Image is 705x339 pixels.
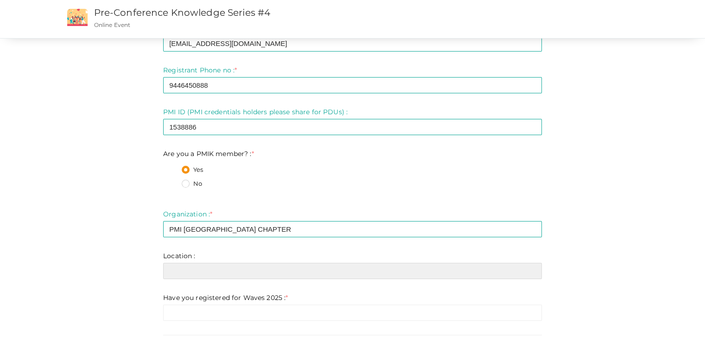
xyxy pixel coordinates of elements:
label: Are you a PMIK member? : [163,149,254,158]
a: Pre-Conference Knowledge Series #4 [94,7,271,18]
label: Location : [163,251,195,261]
label: PMI ID (PMI credentials holders please share for PDUs) : [163,107,348,117]
label: Yes [182,165,203,175]
input: Enter registrant phone no here. [163,77,542,93]
label: Have you registered for Waves 2025 : [163,293,288,302]
label: Registrant Phone no : [163,65,237,75]
label: No [182,179,202,189]
input: Enter registrant email here. [163,35,542,52]
label: Organization : [163,209,212,219]
img: event2.png [67,9,88,26]
p: Online Event [94,21,447,29]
